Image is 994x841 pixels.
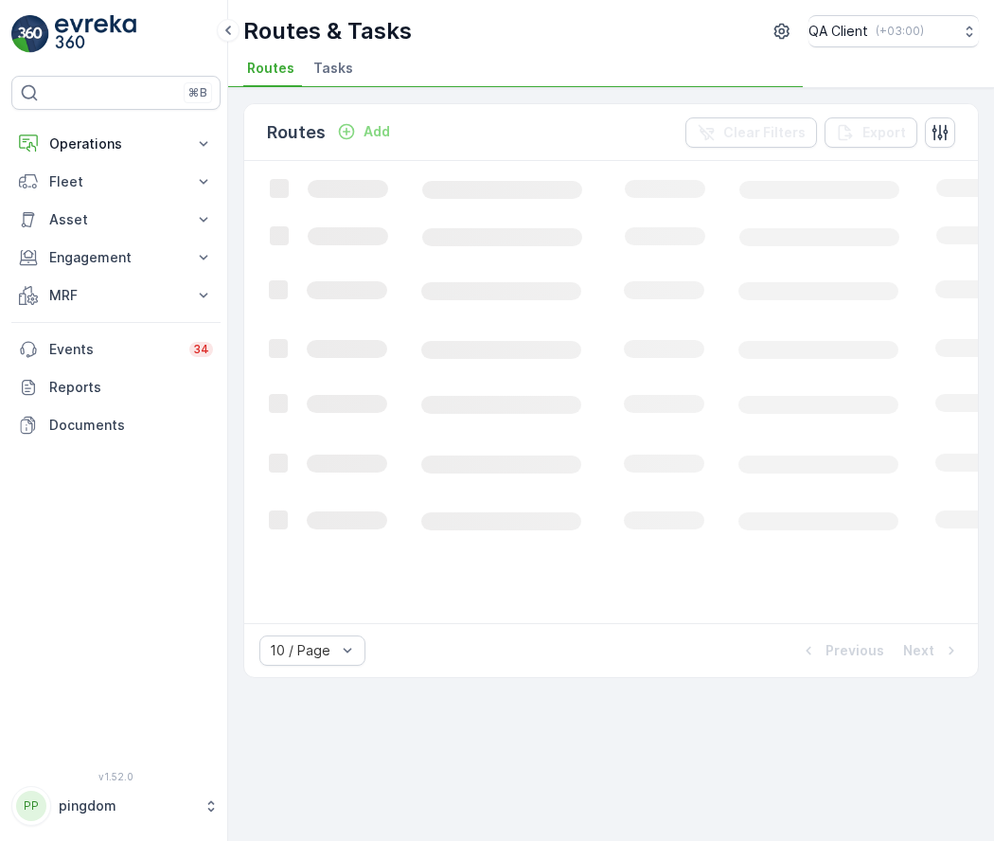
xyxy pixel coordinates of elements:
button: Add [329,120,398,143]
p: MRF [49,286,183,305]
img: logo_light-DOdMpM7g.png [55,15,136,53]
button: Engagement [11,239,221,277]
a: Events34 [11,331,221,368]
p: Previous [825,641,884,660]
p: Routes [267,119,326,146]
p: Reports [49,378,213,397]
button: MRF [11,277,221,314]
button: Asset [11,201,221,239]
p: Export [862,123,906,142]
p: ( +03:00 ) [876,24,924,39]
button: Next [901,639,963,662]
button: Clear Filters [685,117,817,148]
p: 34 [193,342,209,357]
p: ⌘B [188,85,207,100]
div: PP [16,791,46,821]
img: logo [11,15,49,53]
p: Events [49,340,178,359]
p: Fleet [49,172,183,191]
span: Tasks [313,59,353,78]
span: v 1.52.0 [11,771,221,782]
p: Clear Filters [723,123,806,142]
button: Export [825,117,917,148]
button: Operations [11,125,221,163]
p: Engagement [49,248,183,267]
button: Previous [797,639,886,662]
p: QA Client [808,22,868,41]
p: Asset [49,210,183,229]
button: Fleet [11,163,221,201]
button: PPpingdom [11,786,221,826]
p: Operations [49,134,183,153]
p: pingdom [59,796,194,815]
span: Routes [247,59,294,78]
p: Next [903,641,934,660]
button: QA Client(+03:00) [808,15,979,47]
a: Documents [11,406,221,444]
a: Reports [11,368,221,406]
p: Documents [49,416,213,435]
p: Add [364,122,390,141]
p: Routes & Tasks [243,16,412,46]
